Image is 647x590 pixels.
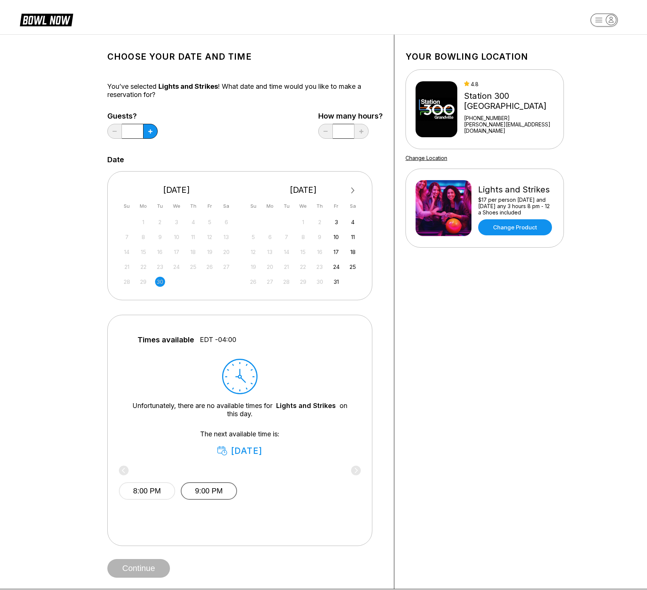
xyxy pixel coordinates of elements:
[122,247,132,257] div: Not available Sunday, September 14th, 2025
[188,232,198,242] div: Not available Thursday, September 11th, 2025
[331,232,341,242] div: Choose Friday, October 10th, 2025
[205,232,215,242] div: Not available Friday, September 12th, 2025
[130,430,350,456] div: The next available time is:
[217,446,262,456] div: [DATE]
[155,201,165,211] div: Tu
[281,232,291,242] div: Not available Tuesday, October 7th, 2025
[347,185,359,197] button: Next Month
[405,51,564,62] h1: Your bowling location
[315,262,325,272] div: Not available Thursday, October 23rd, 2025
[138,232,148,242] div: Not available Monday, September 8th, 2025
[122,277,132,287] div: Not available Sunday, September 28th, 2025
[478,219,552,235] a: Change Product
[155,277,165,287] div: Not available Tuesday, September 30th, 2025
[298,217,308,227] div: Not available Wednesday, October 1st, 2025
[298,262,308,272] div: Not available Wednesday, October 22nd, 2025
[464,91,561,111] div: Station 300 [GEOGRAPHIC_DATA]
[171,201,182,211] div: We
[248,247,258,257] div: Not available Sunday, October 12th, 2025
[315,217,325,227] div: Not available Thursday, October 2nd, 2025
[138,262,148,272] div: Not available Monday, September 22nd, 2025
[265,232,275,242] div: Not available Monday, October 6th, 2025
[298,232,308,242] div: Not available Wednesday, October 8th, 2025
[122,262,132,272] div: Not available Sunday, September 21st, 2025
[318,112,383,120] label: How many hours?
[130,402,350,418] div: Unfortunately, there are no available times for on this day.
[158,82,218,90] span: Lights and Strikes
[221,232,231,242] div: Not available Saturday, September 13th, 2025
[265,262,275,272] div: Not available Monday, October 20th, 2025
[348,262,358,272] div: Choose Saturday, October 25th, 2025
[171,232,182,242] div: Not available Wednesday, September 10th, 2025
[171,217,182,227] div: Not available Wednesday, September 3rd, 2025
[138,201,148,211] div: Mo
[138,247,148,257] div: Not available Monday, September 15th, 2025
[121,216,233,287] div: month 2025-09
[205,247,215,257] div: Not available Friday, September 19th, 2025
[248,277,258,287] div: Not available Sunday, October 26th, 2025
[464,81,561,87] div: 4.8
[315,201,325,211] div: Th
[478,197,554,216] div: $17 per person [DATE] and [DATE] any 3 hours 8 pm - 12 a Shoes included
[331,277,341,287] div: Choose Friday, October 31st, 2025
[331,247,341,257] div: Choose Friday, October 17th, 2025
[221,247,231,257] div: Not available Saturday, September 20th, 2025
[181,482,237,500] button: 9:00 PM
[281,262,291,272] div: Not available Tuesday, October 21st, 2025
[122,232,132,242] div: Not available Sunday, September 7th, 2025
[265,277,275,287] div: Not available Monday, October 27th, 2025
[205,262,215,272] div: Not available Friday, September 26th, 2025
[188,201,198,211] div: Th
[107,82,383,99] div: You’ve selected ! What date and time would you like to make a reservation for?
[248,232,258,242] div: Not available Sunday, October 5th, 2025
[276,402,336,409] a: Lights and Strikes
[281,277,291,287] div: Not available Tuesday, October 28th, 2025
[188,217,198,227] div: Not available Thursday, September 4th, 2025
[315,277,325,287] div: Not available Thursday, October 30th, 2025
[265,247,275,257] div: Not available Monday, October 13th, 2025
[221,201,231,211] div: Sa
[221,217,231,227] div: Not available Saturday, September 6th, 2025
[221,262,231,272] div: Not available Saturday, September 27th, 2025
[248,201,258,211] div: Su
[405,155,447,161] a: Change Location
[119,185,234,195] div: [DATE]
[331,201,341,211] div: Fr
[416,180,471,236] img: Lights and Strikes
[171,247,182,257] div: Not available Wednesday, September 17th, 2025
[315,232,325,242] div: Not available Thursday, October 9th, 2025
[155,232,165,242] div: Not available Tuesday, September 9th, 2025
[155,247,165,257] div: Not available Tuesday, September 16th, 2025
[138,277,148,287] div: Not available Monday, September 29th, 2025
[247,216,359,287] div: month 2025-10
[138,336,194,344] span: Times available
[478,185,554,195] div: Lights and Strikes
[315,247,325,257] div: Not available Thursday, October 16th, 2025
[348,247,358,257] div: Choose Saturday, October 18th, 2025
[107,51,383,62] h1: Choose your Date and time
[298,277,308,287] div: Not available Wednesday, October 29th, 2025
[265,201,275,211] div: Mo
[416,81,457,137] img: Station 300 Grandville
[464,121,561,134] a: [PERSON_NAME][EMAIL_ADDRESS][DOMAIN_NAME]
[298,201,308,211] div: We
[348,217,358,227] div: Choose Saturday, October 4th, 2025
[138,217,148,227] div: Not available Monday, September 1st, 2025
[155,217,165,227] div: Not available Tuesday, September 2nd, 2025
[331,262,341,272] div: Choose Friday, October 24th, 2025
[107,156,124,164] label: Date
[205,217,215,227] div: Not available Friday, September 5th, 2025
[119,482,175,500] button: 8:00 PM
[348,201,358,211] div: Sa
[200,336,236,344] span: EDT -04:00
[464,115,561,121] div: [PHONE_NUMBER]
[281,201,291,211] div: Tu
[348,232,358,242] div: Choose Saturday, October 11th, 2025
[248,262,258,272] div: Not available Sunday, October 19th, 2025
[188,247,198,257] div: Not available Thursday, September 18th, 2025
[205,201,215,211] div: Fr
[122,201,132,211] div: Su
[171,262,182,272] div: Not available Wednesday, September 24th, 2025
[155,262,165,272] div: Not available Tuesday, September 23rd, 2025
[298,247,308,257] div: Not available Wednesday, October 15th, 2025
